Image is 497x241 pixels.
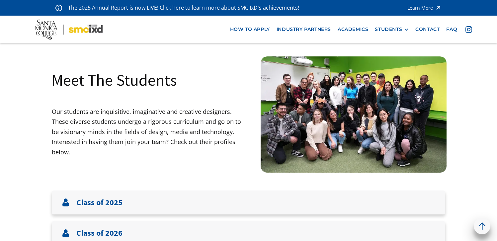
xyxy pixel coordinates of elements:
[35,20,103,40] img: Santa Monica College - SMC IxD logo
[407,6,433,10] div: Learn More
[412,23,443,36] a: contact
[62,199,70,206] img: User icon
[375,27,409,32] div: STUDENTS
[407,3,442,12] a: Learn More
[474,218,490,234] a: back to top
[55,4,62,11] img: icon - information - alert
[375,27,402,32] div: STUDENTS
[76,198,123,207] h3: Class of 2025
[334,23,372,36] a: Academics
[273,23,334,36] a: industry partners
[443,23,460,36] a: faq
[227,23,273,36] a: how to apply
[465,26,472,33] img: icon - instagram
[52,70,177,90] h1: Meet The Students
[68,3,300,12] p: The 2025 Annual Report is now LIVE! Click here to learn more about SMC IxD's achievements!
[52,107,249,157] p: Our students are inquisitive, imaginative and creative designers. These diverse students undergo ...
[62,229,70,237] img: User icon
[76,228,123,238] h3: Class of 2026
[261,56,447,172] img: Santa Monica College IxD Students engaging with industry
[435,3,442,12] img: icon - arrow - alert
